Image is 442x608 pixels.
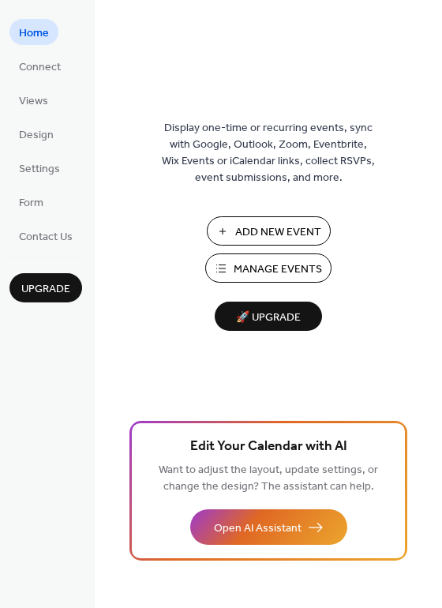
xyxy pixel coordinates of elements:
[234,261,322,278] span: Manage Events
[21,281,70,298] span: Upgrade
[207,216,331,246] button: Add New Event
[190,436,347,458] span: Edit Your Calendar with AI
[19,59,61,76] span: Connect
[19,195,43,212] span: Form
[9,273,82,302] button: Upgrade
[9,189,53,215] a: Form
[19,161,60,178] span: Settings
[19,229,73,246] span: Contact Us
[159,460,378,497] span: Want to adjust the layout, update settings, or change the design? The assistant can help.
[215,302,322,331] button: 🚀 Upgrade
[235,224,321,241] span: Add New Event
[224,307,313,328] span: 🚀 Upgrade
[19,93,48,110] span: Views
[9,155,69,181] a: Settings
[190,509,347,545] button: Open AI Assistant
[9,19,58,45] a: Home
[9,121,63,147] a: Design
[162,120,375,186] span: Display one-time or recurring events, sync with Google, Outlook, Zoom, Eventbrite, Wix Events or ...
[9,53,70,79] a: Connect
[205,253,331,283] button: Manage Events
[19,25,49,42] span: Home
[9,223,82,249] a: Contact Us
[214,520,302,537] span: Open AI Assistant
[19,127,54,144] span: Design
[9,87,58,113] a: Views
